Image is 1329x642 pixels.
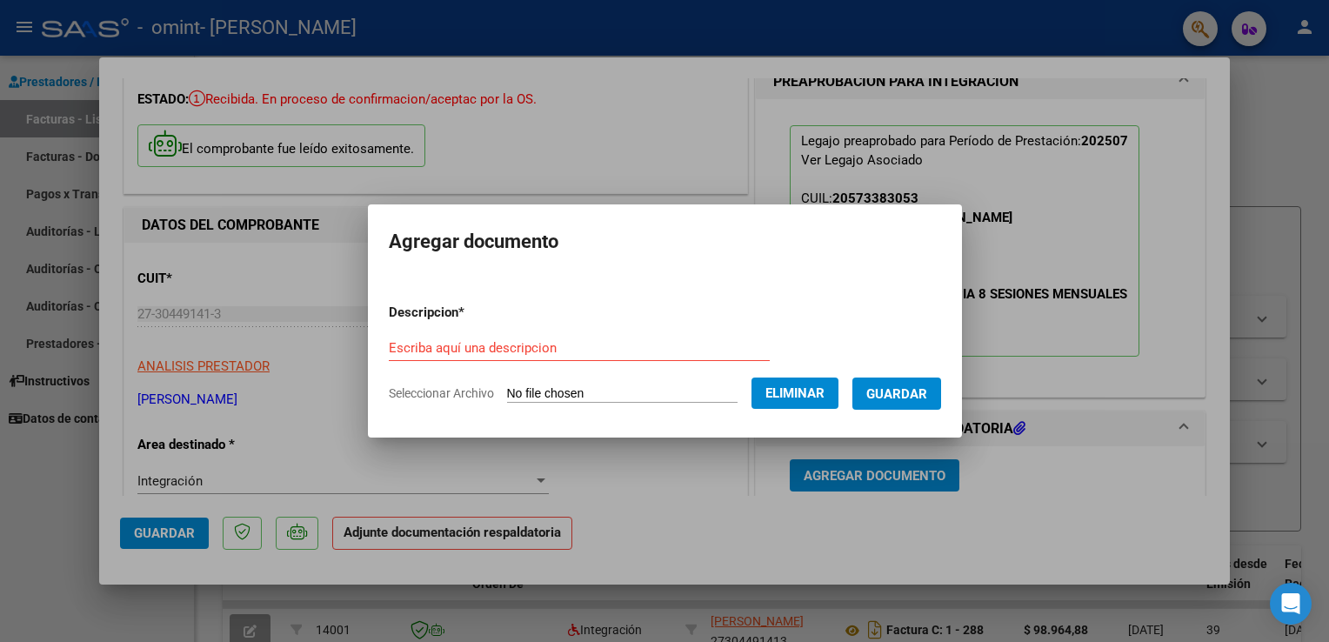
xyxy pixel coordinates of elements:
[1270,583,1312,625] div: Open Intercom Messenger
[389,386,494,400] span: Seleccionar Archivo
[389,303,555,323] p: Descripcion
[765,385,825,401] span: Eliminar
[866,386,927,402] span: Guardar
[389,225,941,258] h2: Agregar documento
[751,378,838,409] button: Eliminar
[852,378,941,410] button: Guardar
